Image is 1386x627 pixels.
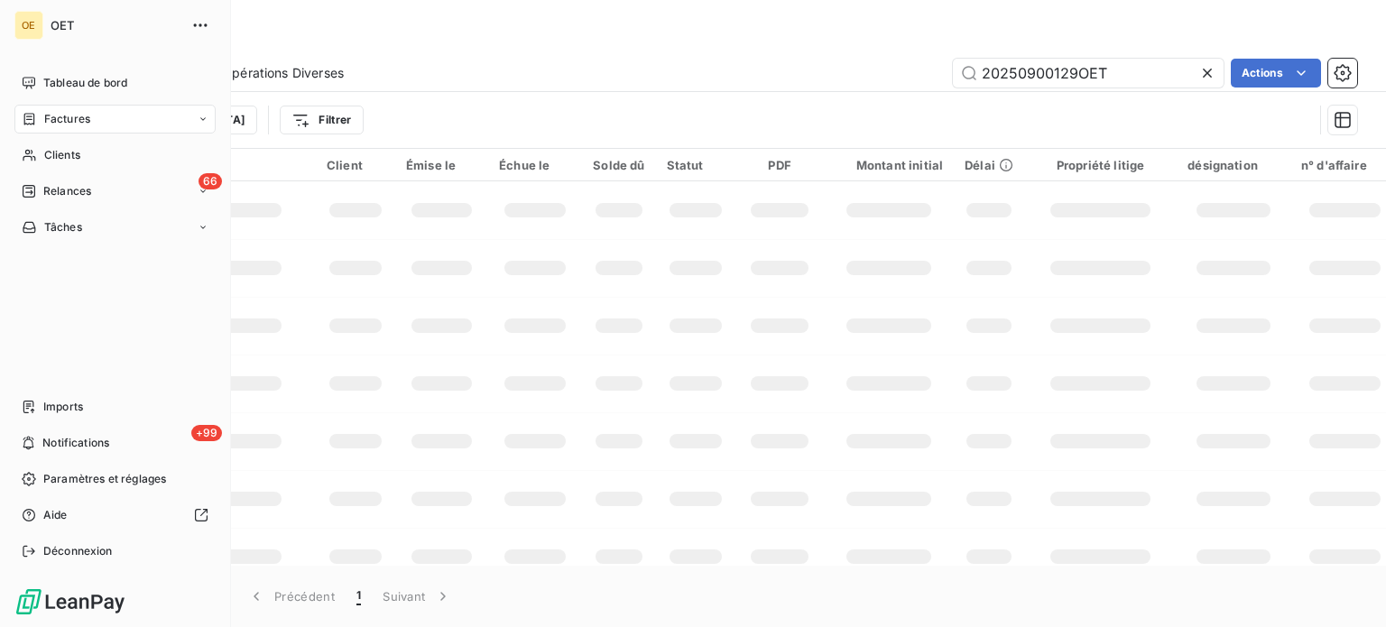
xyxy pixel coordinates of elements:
span: +99 [191,425,222,441]
input: Rechercher [953,59,1224,88]
img: Logo LeanPay [14,587,126,616]
span: 66 [199,173,222,189]
span: Factures [44,111,90,127]
div: Émise le [406,158,477,172]
div: Propriété litige [1035,158,1166,172]
div: Statut [667,158,725,172]
div: Client [327,158,384,172]
span: 1 [356,587,361,605]
button: Précédent [236,577,346,615]
div: Montant initial [835,158,943,172]
span: Aide [43,507,68,523]
div: désignation [1187,158,1280,172]
span: Imports [43,399,83,415]
iframe: Intercom live chat [1325,566,1368,609]
span: Déconnexion [43,543,113,559]
div: PDF [746,158,812,172]
div: Solde dû [593,158,644,172]
button: Suivant [372,577,463,615]
button: 1 [346,577,372,615]
span: Opérations Diverses [222,64,344,82]
span: Clients [44,147,80,163]
span: Tableau de bord [43,75,127,91]
span: OET [51,18,180,32]
button: Filtrer [280,106,363,134]
a: Aide [14,501,216,530]
div: Délai [965,158,1013,172]
button: Actions [1231,59,1321,88]
span: Relances [43,183,91,199]
div: Échue le [499,158,571,172]
span: Notifications [42,435,109,451]
div: OE [14,11,43,40]
span: Tâches [44,219,82,235]
span: Paramètres et réglages [43,471,166,487]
